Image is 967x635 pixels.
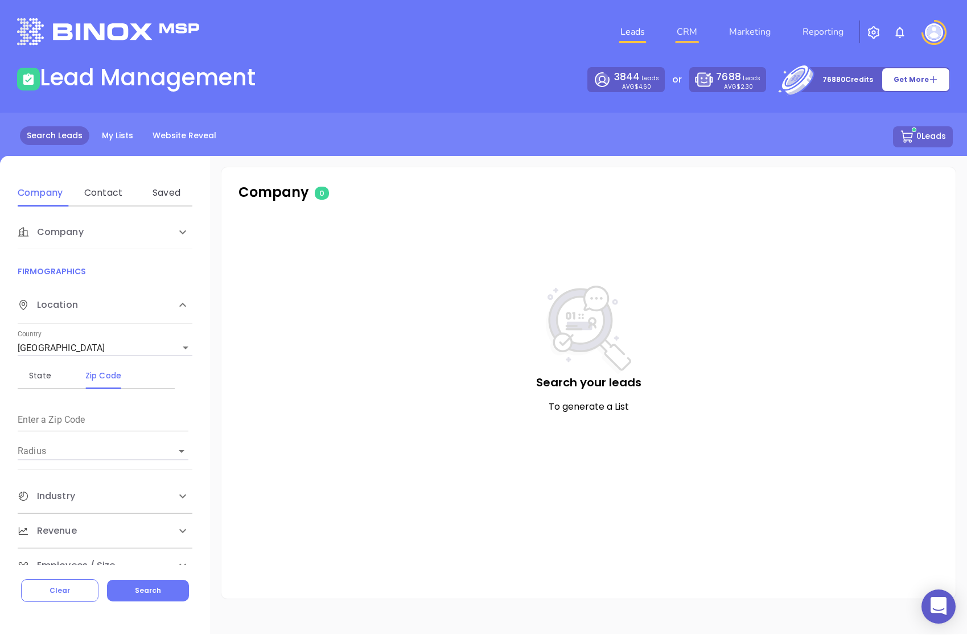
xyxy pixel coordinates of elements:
[18,186,63,200] div: Company
[174,443,190,459] button: Open
[893,126,953,147] button: 0Leads
[716,70,740,84] span: 7688
[135,585,161,595] span: Search
[40,64,256,91] h1: Lead Management
[925,23,943,42] img: user
[18,549,192,583] div: Employees / Size
[18,369,63,382] div: State
[18,479,192,513] div: Industry
[144,186,189,200] div: Saved
[18,339,192,357] div: [GEOGRAPHIC_DATA]
[616,20,649,43] a: Leads
[893,26,907,39] img: iconNotification
[867,26,880,39] img: iconSetting
[18,559,116,572] span: Employees / Size
[20,126,89,145] a: Search Leads
[822,74,873,85] p: 76880 Credits
[18,287,192,324] div: Location
[18,265,192,278] p: FIRMOGRAPHICS
[315,187,329,200] span: 0
[635,83,651,91] span: $4.60
[546,286,631,374] img: NoSearch
[672,20,702,43] a: CRM
[614,70,659,84] p: Leads
[18,514,192,548] div: Revenue
[244,400,933,414] p: To generate a List
[50,585,70,595] span: Clear
[238,182,504,203] p: Company
[107,580,189,601] button: Search
[244,374,933,391] p: Search your leads
[17,18,199,45] img: logo
[146,126,223,145] a: Website Reveal
[622,84,651,89] p: AVG
[882,68,950,92] button: Get More
[716,70,760,84] p: Leads
[21,579,98,602] button: Clear
[18,331,42,338] label: Country
[81,369,126,382] div: Zip Code
[672,73,682,86] p: or
[736,83,753,91] span: $2.30
[724,84,753,89] p: AVG
[614,70,640,84] span: 3844
[18,215,192,249] div: Company
[798,20,848,43] a: Reporting
[18,298,78,312] span: Location
[18,489,75,503] span: Industry
[95,126,140,145] a: My Lists
[725,20,775,43] a: Marketing
[18,524,77,538] span: Revenue
[81,186,126,200] div: Contact
[18,225,84,239] span: Company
